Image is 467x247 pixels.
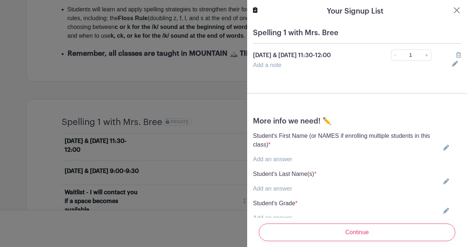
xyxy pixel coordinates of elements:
[253,51,371,60] p: [DATE] & [DATE] 11:30-12:00
[422,49,431,61] a: +
[452,6,461,15] button: Close
[253,29,461,37] h5: Spelling 1 with Mrs. Bree
[253,185,292,192] a: Add an answer
[253,156,292,162] a: Add an answer
[253,215,292,221] a: Add an answer
[327,6,383,17] h5: Your Signup List
[253,62,281,68] a: Add a note
[253,117,461,126] h5: More info we need! ✏️
[259,224,455,241] input: Continue
[253,132,440,149] p: Student's First Name (or NAMES if enrolling multiple students in this class)
[253,170,316,178] p: Student's Last Name(s)
[253,199,297,208] p: Student's Grade
[391,49,399,61] a: -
